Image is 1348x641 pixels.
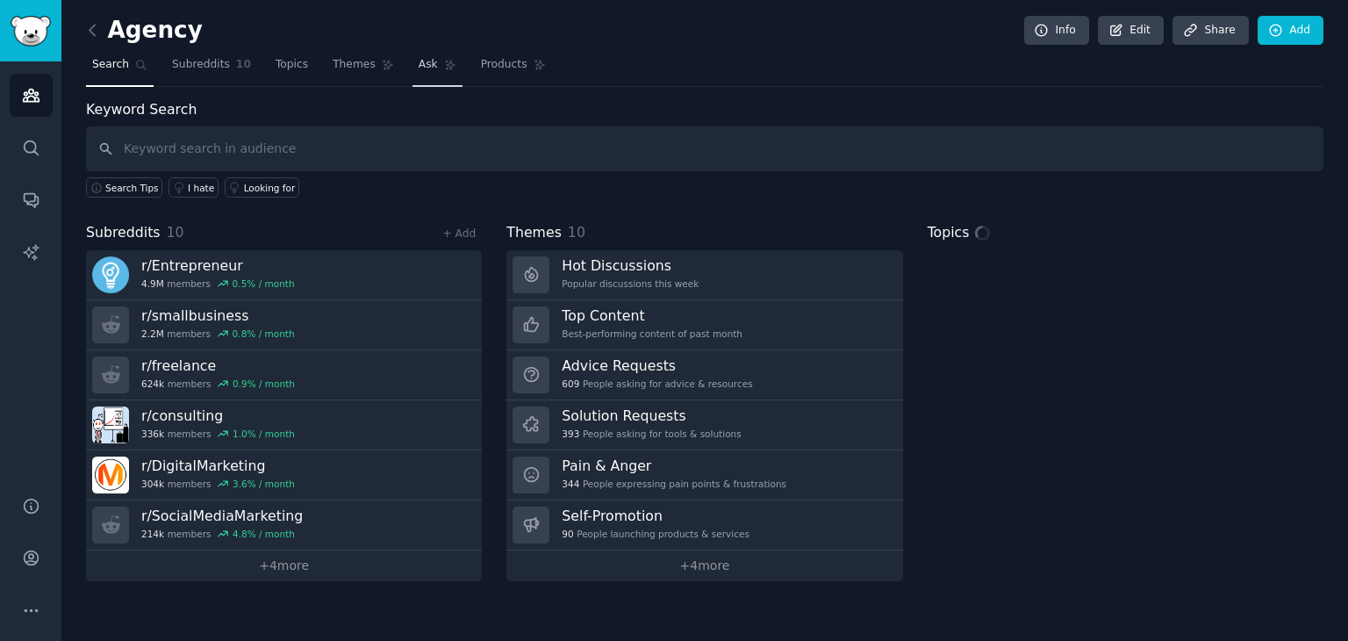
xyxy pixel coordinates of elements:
div: People expressing pain points & frustrations [562,478,786,490]
img: consulting [92,407,129,443]
a: Info [1024,16,1089,46]
a: r/freelance624kmembers0.9% / month [86,350,482,400]
span: 2.2M [141,328,164,340]
a: Topics [269,51,314,87]
span: 344 [562,478,579,490]
span: 10 [236,57,251,73]
span: Topics [276,57,308,73]
span: Search [92,57,129,73]
span: Themes [333,57,376,73]
a: Hot DiscussionsPopular discussions this week [506,250,902,300]
a: r/DigitalMarketing304kmembers3.6% / month [86,450,482,501]
a: r/Entrepreneur4.9Mmembers0.5% / month [86,250,482,300]
div: 3.6 % / month [233,478,295,490]
img: GummySearch logo [11,16,51,47]
div: 0.5 % / month [233,277,295,290]
div: members [141,378,295,390]
a: Edit [1098,16,1164,46]
div: People asking for tools & solutions [562,428,741,440]
div: 0.8 % / month [233,328,295,340]
span: Products [481,57,527,73]
div: members [141,428,295,440]
a: r/SocialMediaMarketing214kmembers4.8% / month [86,501,482,551]
a: Advice Requests609People asking for advice & resources [506,350,902,400]
div: members [141,277,295,290]
div: Popular discussions this week [562,277,699,290]
input: Keyword search in audience [86,126,1323,171]
a: I hate [168,177,219,198]
span: Topics [928,222,970,244]
span: Search Tips [105,182,159,194]
h3: Solution Requests [562,407,741,425]
span: 336k [141,428,164,440]
a: Add [1258,16,1323,46]
div: members [141,528,303,540]
a: Top ContentBest-performing content of past month [506,300,902,350]
a: +4more [506,551,902,581]
span: Subreddits [172,57,230,73]
a: Products [475,51,552,87]
a: Pain & Anger344People expressing pain points & frustrations [506,450,902,501]
div: members [141,328,295,340]
span: Subreddits [86,222,161,244]
h2: Agency [86,17,203,45]
a: Subreddits10 [166,51,257,87]
a: Themes [326,51,400,87]
div: Best-performing content of past month [562,328,742,340]
a: r/consulting336kmembers1.0% / month [86,400,482,450]
a: Solution Requests393People asking for tools & solutions [506,400,902,450]
span: 624k [141,378,164,390]
a: Ask [412,51,462,87]
div: members [141,478,295,490]
img: DigitalMarketing [92,457,129,493]
button: Search Tips [86,177,162,198]
div: Looking for [244,182,296,194]
span: 4.9M [141,277,164,290]
h3: r/ DigitalMarketing [141,457,295,475]
h3: r/ consulting [141,407,295,425]
a: Search [86,51,154,87]
span: 214k [141,528,164,540]
h3: r/ SocialMediaMarketing [141,507,303,525]
span: 304k [141,478,164,490]
span: 609 [562,378,579,390]
a: r/smallbusiness2.2Mmembers0.8% / month [86,300,482,350]
a: + Add [442,227,476,240]
h3: Hot Discussions [562,256,699,275]
span: Themes [506,222,562,244]
label: Keyword Search [86,101,197,118]
a: Self-Promotion90People launching products & services [506,501,902,551]
h3: r/ smallbusiness [141,306,295,325]
img: Entrepreneur [92,256,129,293]
h3: Advice Requests [562,357,752,375]
div: 0.9 % / month [233,378,295,390]
span: 10 [167,224,184,241]
h3: r/ Entrepreneur [141,256,295,275]
div: 1.0 % / month [233,428,295,440]
span: 393 [562,428,579,440]
h3: Pain & Anger [562,457,786,475]
div: I hate [188,182,214,194]
div: 4.8 % / month [233,528,295,540]
div: People asking for advice & resources [562,378,752,390]
a: Share [1172,16,1248,46]
h3: Top Content [562,306,742,325]
div: People launching products & services [562,528,749,540]
span: 90 [562,528,573,540]
a: +4more [86,551,482,581]
a: Looking for [225,177,299,198]
span: Ask [419,57,438,73]
span: 10 [568,224,585,241]
h3: r/ freelance [141,357,295,375]
h3: Self-Promotion [562,507,749,525]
